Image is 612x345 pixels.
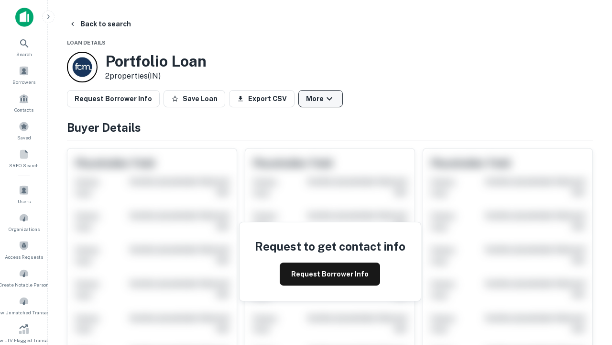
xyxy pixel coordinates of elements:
[3,209,45,235] a: Organizations
[3,62,45,88] a: Borrowers
[280,263,380,286] button: Request Borrower Info
[105,52,207,70] h3: Portfolio Loan
[12,78,35,86] span: Borrowers
[564,238,612,284] iframe: Chat Widget
[3,181,45,207] a: Users
[67,119,593,136] h4: Buyer Details
[15,8,33,27] img: capitalize-icon.png
[3,117,45,143] a: Saved
[3,90,45,115] a: Contacts
[229,90,295,107] button: Export CSV
[5,253,43,261] span: Access Requests
[14,106,33,114] span: Contacts
[3,264,45,290] a: Create Notable Person
[3,34,45,60] a: Search
[255,238,405,255] h4: Request to get contact info
[3,237,45,263] a: Access Requests
[18,197,31,205] span: Users
[105,70,207,82] p: 2 properties (IN)
[3,145,45,171] a: SREO Search
[9,161,39,169] span: SREO Search
[298,90,343,107] button: More
[3,292,45,318] a: Review Unmatched Transactions
[67,40,106,46] span: Loan Details
[67,90,160,107] button: Request Borrower Info
[16,50,32,58] span: Search
[17,134,31,141] span: Saved
[164,90,225,107] button: Save Loan
[9,225,40,233] span: Organizations
[65,15,135,33] button: Back to search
